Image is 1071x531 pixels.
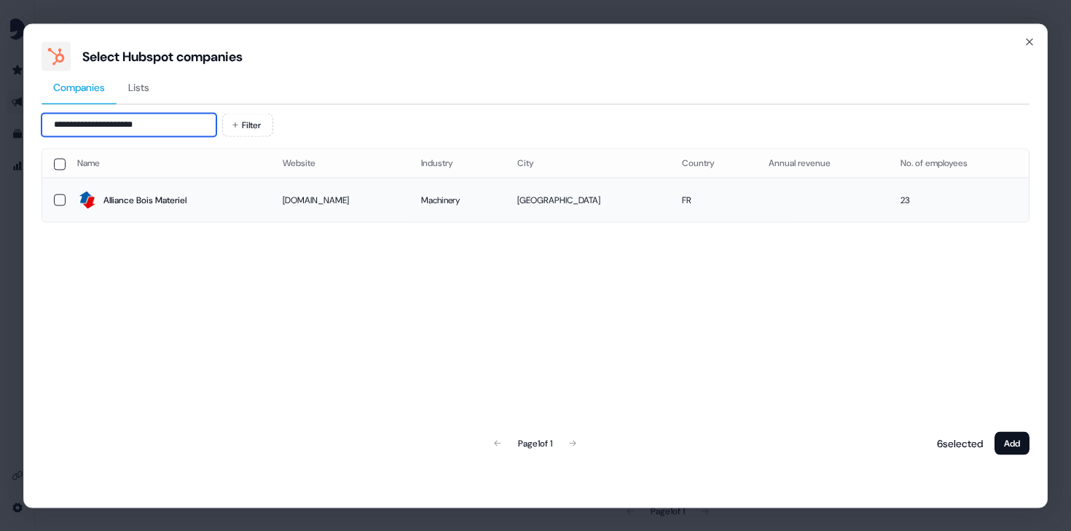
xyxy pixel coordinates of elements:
th: No. of employees [889,149,1029,178]
span: Lists [128,79,149,94]
th: Industry [409,149,506,178]
div: Select Hubspot companies [82,47,243,65]
th: Annual revenue [757,149,889,178]
td: [DOMAIN_NAME] [271,178,409,222]
td: FR [670,178,757,222]
th: Country [670,149,757,178]
button: Add [994,431,1029,455]
td: Machinery [409,178,506,222]
th: Name [66,149,271,178]
button: Filter [222,113,273,136]
div: Page 1 of 1 [518,436,552,450]
th: City [506,149,670,178]
th: Website [271,149,409,178]
span: Companies [53,79,105,94]
p: 6 selected [931,436,983,450]
td: [GEOGRAPHIC_DATA] [506,178,670,222]
td: 23 [889,178,1029,222]
div: Alliance Bois Materiel [103,193,187,208]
